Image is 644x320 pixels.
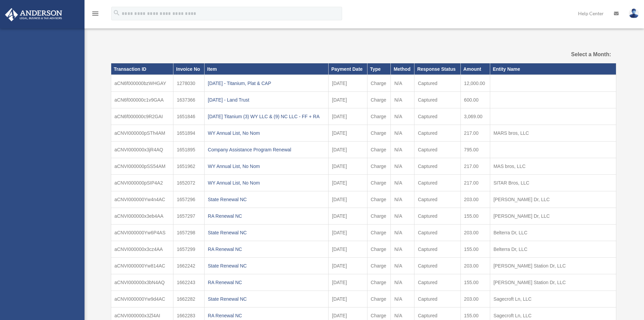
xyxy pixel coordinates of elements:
[414,75,460,92] td: Captured
[414,158,460,175] td: Captured
[414,108,460,125] td: Captured
[490,191,616,208] td: [PERSON_NAME] Dr, LLC
[173,108,205,125] td: 1651846
[208,145,325,154] div: Company Assistance Program Renewal
[391,158,414,175] td: N/A
[537,50,611,59] label: Select a Month:
[208,95,325,105] div: [DATE] - Land Trust
[367,258,391,274] td: Charge
[460,291,490,307] td: 203.00
[391,274,414,291] td: N/A
[111,142,173,158] td: aCNVI000000x3jR4AQ
[173,191,205,208] td: 1657296
[111,75,173,92] td: aCN6f000000bzWHGAY
[204,63,328,75] th: Item
[460,63,490,75] th: Amount
[629,8,639,18] img: User Pic
[173,258,205,274] td: 1662242
[391,291,414,307] td: N/A
[367,92,391,108] td: Charge
[173,225,205,241] td: 1657298
[460,258,490,274] td: 203.00
[460,274,490,291] td: 155.00
[208,79,325,88] div: [DATE] - Titanium, Plat & CAP
[111,63,173,75] th: Transaction ID
[173,175,205,191] td: 1652072
[173,142,205,158] td: 1651895
[414,208,460,225] td: Captured
[173,208,205,225] td: 1657297
[367,274,391,291] td: Charge
[414,175,460,191] td: Captured
[391,191,414,208] td: N/A
[111,241,173,258] td: aCNVI000000x3cz4AA
[173,291,205,307] td: 1662282
[208,128,325,138] div: WY Annual List, No Nom
[414,125,460,142] td: Captured
[111,175,173,191] td: aCNVI000000pSIP4A2
[414,225,460,241] td: Captured
[208,244,325,254] div: RA Renewal NC
[329,125,367,142] td: [DATE]
[329,92,367,108] td: [DATE]
[414,241,460,258] td: Captured
[414,291,460,307] td: Captured
[391,75,414,92] td: N/A
[391,63,414,75] th: Method
[208,178,325,188] div: WY Annual List, No Nom
[367,75,391,92] td: Charge
[490,125,616,142] td: MARS bros, LLC
[367,125,391,142] td: Charge
[490,63,616,75] th: Entity Name
[391,241,414,258] td: N/A
[391,125,414,142] td: N/A
[367,142,391,158] td: Charge
[329,225,367,241] td: [DATE]
[367,175,391,191] td: Charge
[490,258,616,274] td: [PERSON_NAME] Station Dr, LLC
[490,274,616,291] td: [PERSON_NAME] Station Dr, LLC
[208,211,325,221] div: RA Renewal NC
[329,142,367,158] td: [DATE]
[367,291,391,307] td: Charge
[111,158,173,175] td: aCNVI000000pSS54AM
[91,12,99,18] a: menu
[111,92,173,108] td: aCN6f000000c1v9GAA
[367,241,391,258] td: Charge
[329,75,367,92] td: [DATE]
[173,92,205,108] td: 1637366
[460,92,490,108] td: 600.00
[391,142,414,158] td: N/A
[329,63,367,75] th: Payment Date
[414,274,460,291] td: Captured
[460,191,490,208] td: 203.00
[329,241,367,258] td: [DATE]
[173,274,205,291] td: 1662243
[460,108,490,125] td: 3,069.00
[91,9,99,18] i: menu
[329,191,367,208] td: [DATE]
[490,225,616,241] td: Belterra Dr, LLC
[329,108,367,125] td: [DATE]
[111,108,173,125] td: aCN6f000000c9R2GAI
[391,225,414,241] td: N/A
[329,208,367,225] td: [DATE]
[490,291,616,307] td: Sagecroft Ln, LLC
[391,92,414,108] td: N/A
[460,175,490,191] td: 217.00
[208,228,325,237] div: State Renewal NC
[414,191,460,208] td: Captured
[490,208,616,225] td: [PERSON_NAME] Dr, LLC
[329,158,367,175] td: [DATE]
[329,291,367,307] td: [DATE]
[460,158,490,175] td: 217.00
[208,162,325,171] div: WY Annual List, No Nom
[111,258,173,274] td: aCNVI000000Yw814AC
[460,225,490,241] td: 203.00
[414,142,460,158] td: Captured
[460,208,490,225] td: 155.00
[111,191,173,208] td: aCNVI000000Yw4n4AC
[173,241,205,258] td: 1657299
[329,274,367,291] td: [DATE]
[490,158,616,175] td: MAS bros, LLC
